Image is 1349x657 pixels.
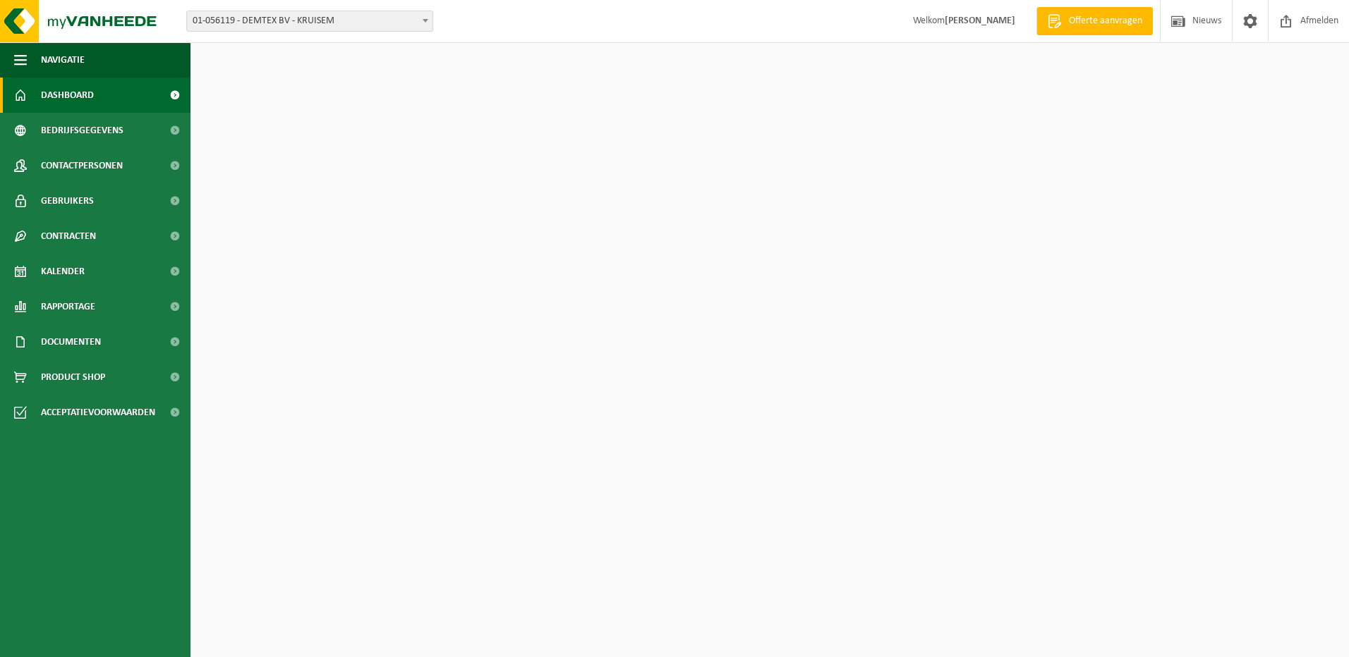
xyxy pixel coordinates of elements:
[41,183,94,219] span: Gebruikers
[1036,7,1153,35] a: Offerte aanvragen
[41,219,96,254] span: Contracten
[945,16,1015,26] strong: [PERSON_NAME]
[41,324,101,360] span: Documenten
[41,395,155,430] span: Acceptatievoorwaarden
[41,113,123,148] span: Bedrijfsgegevens
[41,360,105,395] span: Product Shop
[41,78,94,113] span: Dashboard
[41,148,123,183] span: Contactpersonen
[41,254,85,289] span: Kalender
[1065,14,1146,28] span: Offerte aanvragen
[186,11,433,32] span: 01-056119 - DEMTEX BV - KRUISEM
[41,42,85,78] span: Navigatie
[187,11,432,31] span: 01-056119 - DEMTEX BV - KRUISEM
[41,289,95,324] span: Rapportage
